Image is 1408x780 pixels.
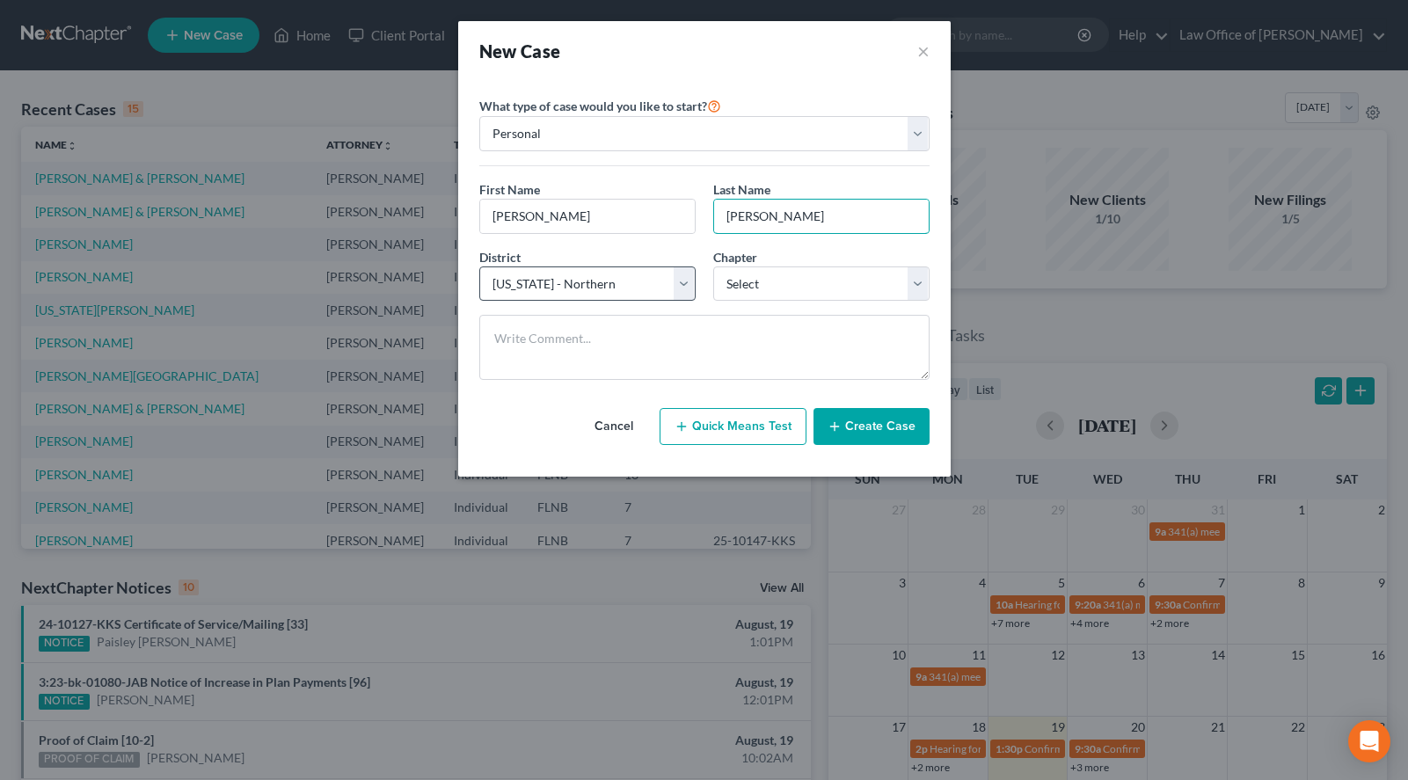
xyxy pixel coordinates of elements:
[479,182,540,197] span: First Name
[813,408,930,445] button: Create Case
[660,408,806,445] button: Quick Means Test
[480,200,695,233] input: Enter First Name
[479,95,721,116] label: What type of case would you like to start?
[575,409,653,444] button: Cancel
[479,40,561,62] strong: New Case
[1348,720,1390,762] div: Open Intercom Messenger
[917,39,930,63] button: ×
[714,200,929,233] input: Enter Last Name
[479,250,521,265] span: District
[713,250,757,265] span: Chapter
[713,182,770,197] span: Last Name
